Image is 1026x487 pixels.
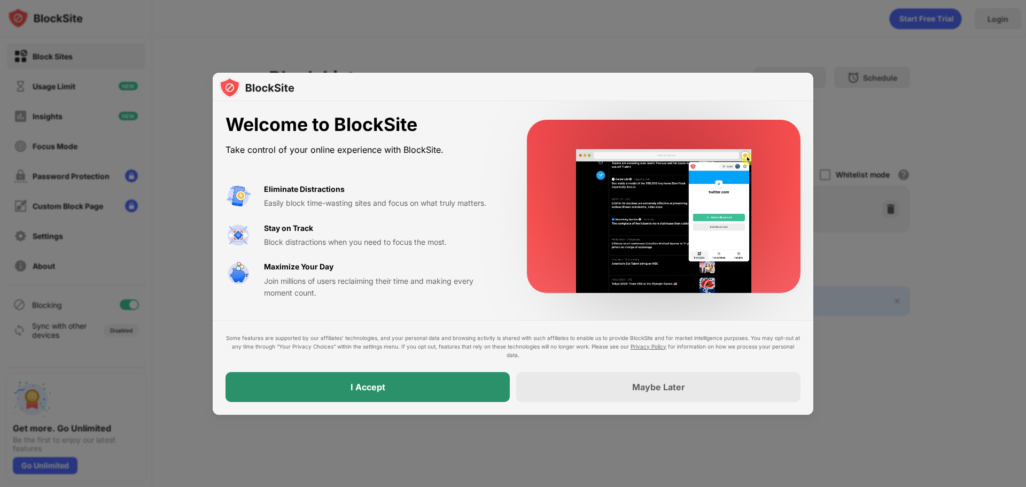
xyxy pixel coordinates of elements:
[226,261,251,287] img: value-safe-time.svg
[226,183,251,209] img: value-avoid-distractions.svg
[226,222,251,248] img: value-focus.svg
[264,222,313,234] div: Stay on Track
[226,142,501,158] div: Take control of your online experience with BlockSite.
[264,183,345,195] div: Eliminate Distractions
[632,382,685,392] div: Maybe Later
[631,343,666,350] a: Privacy Policy
[226,114,501,136] div: Welcome to BlockSite
[264,261,333,273] div: Maximize Your Day
[219,77,294,98] img: logo-blocksite.svg
[226,334,800,359] div: Some features are supported by our affiliates’ technologies, and your personal data and browsing ...
[264,275,501,299] div: Join millions of users reclaiming their time and making every moment count.
[264,236,501,248] div: Block distractions when you need to focus the most.
[264,197,501,209] div: Easily block time-wasting sites and focus on what truly matters.
[351,382,385,392] div: I Accept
